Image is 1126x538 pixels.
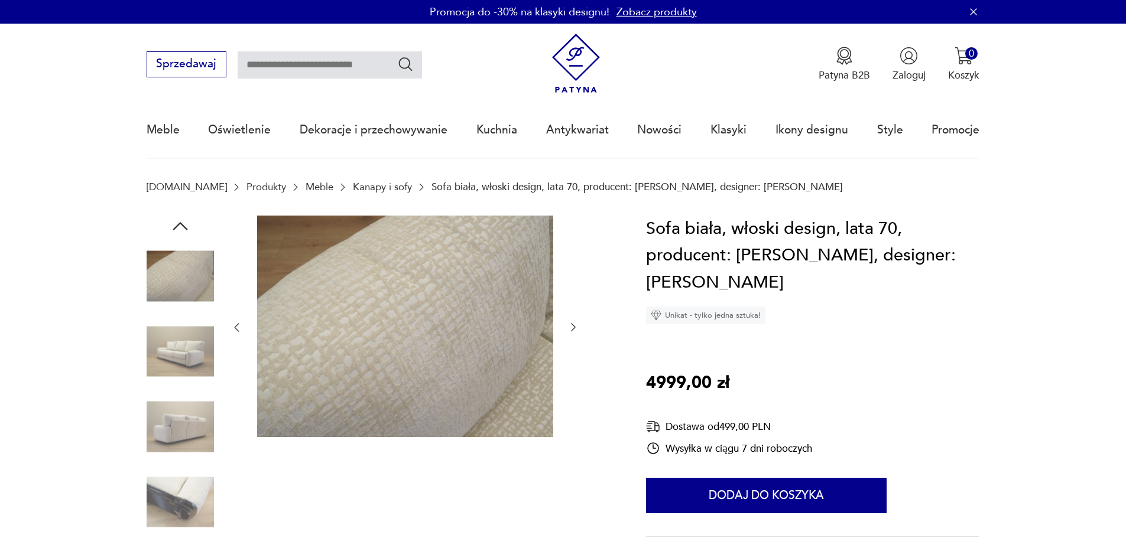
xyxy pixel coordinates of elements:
a: Antykwariat [546,103,609,157]
a: Kanapy i sofy [353,181,412,193]
h1: Sofa biała, włoski design, lata 70, producent: [PERSON_NAME], designer: [PERSON_NAME] [646,216,979,296]
a: Ikona medaluPatyna B2B [819,47,870,82]
img: Zdjęcie produktu Sofa biała, włoski design, lata 70, producent: Busnelli, designer: Arrigo Arrigoni [257,216,553,438]
img: Zdjęcie produktu Sofa biała, włoski design, lata 70, producent: Busnelli, designer: Arrigo Arrigoni [147,318,214,385]
img: Zdjęcie produktu Sofa biała, włoski design, lata 70, producent: Busnelli, designer: Arrigo Arrigoni [147,393,214,461]
a: Klasyki [710,103,747,157]
a: Kuchnia [476,103,517,157]
a: [DOMAIN_NAME] [147,181,227,193]
div: Unikat - tylko jedna sztuka! [646,307,765,324]
img: Ikona dostawy [646,419,660,434]
a: Promocje [932,103,979,157]
div: 0 [965,47,978,60]
div: Wysyłka w ciągu 7 dni roboczych [646,441,812,455]
a: Produkty [246,181,286,193]
img: Zdjęcie produktu Sofa biała, włoski design, lata 70, producent: Busnelli, designer: Arrigo Arrigoni [147,468,214,536]
a: Meble [147,103,180,157]
p: Promocja do -30% na klasyki designu! [430,5,609,19]
img: Ikona medalu [835,47,854,65]
img: Patyna - sklep z meblami i dekoracjami vintage [546,34,606,93]
a: Oświetlenie [208,103,271,157]
p: Koszyk [948,69,979,82]
img: Ikona koszyka [955,47,973,65]
div: Dostawa od 499,00 PLN [646,419,812,434]
a: Sprzedawaj [147,60,226,70]
img: Zdjęcie produktu Sofa biała, włoski design, lata 70, producent: Busnelli, designer: Arrigo Arrigoni [147,243,214,310]
p: Zaloguj [893,69,926,82]
p: 4999,00 zł [646,370,729,397]
img: Ikonka użytkownika [900,47,918,65]
a: Nowości [637,103,682,157]
p: Sofa biała, włoski design, lata 70, producent: [PERSON_NAME], designer: [PERSON_NAME] [431,181,843,193]
button: Sprzedawaj [147,51,226,77]
a: Zobacz produkty [616,5,697,19]
button: 0Koszyk [948,47,979,82]
img: Ikona diamentu [651,310,661,321]
a: Dekoracje i przechowywanie [300,103,447,157]
button: Dodaj do koszyka [646,478,887,513]
a: Meble [306,181,333,193]
a: Ikony designu [775,103,848,157]
button: Szukaj [397,56,414,73]
a: Style [877,103,903,157]
button: Patyna B2B [819,47,870,82]
p: Patyna B2B [819,69,870,82]
button: Zaloguj [893,47,926,82]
